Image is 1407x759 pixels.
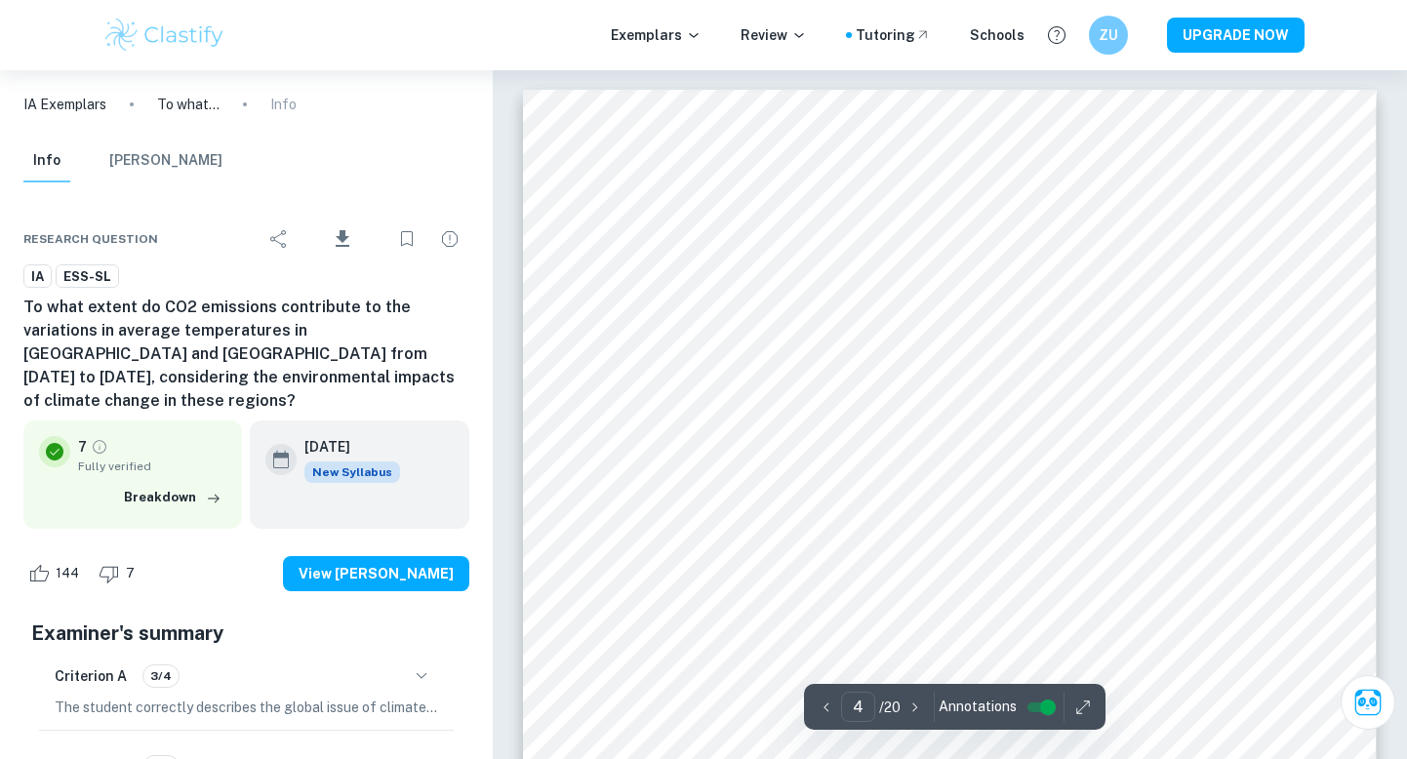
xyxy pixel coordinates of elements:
span: Research question [23,230,158,248]
a: IA [23,264,52,289]
div: Like [23,558,90,589]
span: IA [24,267,51,287]
button: Breakdown [119,483,226,512]
h6: ZU [1098,24,1120,46]
button: Info [23,140,70,182]
div: Starting from the May 2026 session, the ESS IA requirements have changed. We created this exempla... [304,461,400,483]
div: Dislike [94,558,145,589]
button: UPGRADE NOW [1167,18,1305,53]
p: Review [741,24,807,46]
button: ZU [1089,16,1128,55]
img: Clastify logo [102,16,226,55]
span: ESS-SL [57,267,118,287]
span: New Syllabus [304,461,400,483]
span: 144 [45,564,90,583]
span: 3/4 [143,667,179,685]
p: / 20 [879,697,901,718]
h6: Criterion A [55,665,127,687]
a: Schools [970,24,1025,46]
p: Info [270,94,297,115]
p: The student correctly describes the global issue of climate change and its local impacts in [GEOG... [55,697,438,718]
h5: Examiner's summary [31,619,462,648]
div: Download [302,214,383,264]
button: Ask Clai [1341,675,1395,730]
h6: To what extent do CO2 emissions contribute to the variations in average temperatures in [GEOGRAPH... [23,296,469,413]
div: Share [260,220,299,259]
button: [PERSON_NAME] [109,140,222,182]
span: Annotations [939,697,1017,717]
p: To what extent do CO2 emissions contribute to the variations in average temperatures in [GEOGRAPH... [157,94,220,115]
span: Fully verified [78,458,226,475]
a: Tutoring [856,24,931,46]
button: View [PERSON_NAME] [283,556,469,591]
span: 7 [115,564,145,583]
div: Report issue [430,220,469,259]
a: IA Exemplars [23,94,106,115]
div: Bookmark [387,220,426,259]
h6: [DATE] [304,436,384,458]
a: Grade fully verified [91,438,108,456]
button: Help and Feedback [1040,19,1073,52]
p: 7 [78,436,87,458]
p: Exemplars [611,24,702,46]
a: ESS-SL [56,264,119,289]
